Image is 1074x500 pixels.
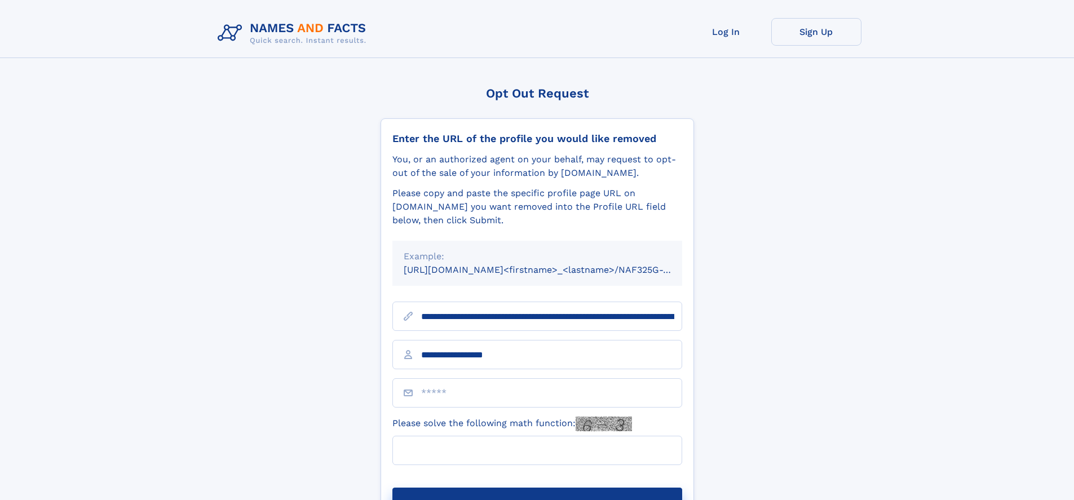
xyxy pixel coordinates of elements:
[404,250,671,263] div: Example:
[392,153,682,180] div: You, or an authorized agent on your behalf, may request to opt-out of the sale of your informatio...
[381,86,694,100] div: Opt Out Request
[771,18,861,46] a: Sign Up
[392,417,632,431] label: Please solve the following math function:
[392,132,682,145] div: Enter the URL of the profile you would like removed
[392,187,682,227] div: Please copy and paste the specific profile page URL on [DOMAIN_NAME] you want removed into the Pr...
[404,264,704,275] small: [URL][DOMAIN_NAME]<firstname>_<lastname>/NAF325G-xxxxxxxx
[213,18,375,48] img: Logo Names and Facts
[681,18,771,46] a: Log In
